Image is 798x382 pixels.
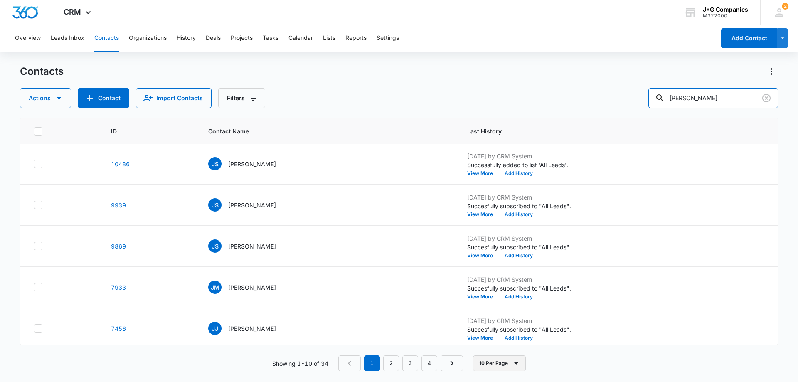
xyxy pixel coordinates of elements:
[272,359,328,368] p: Showing 1-10 of 34
[111,325,126,332] a: Navigate to contact details page for Jacob Johnson
[345,25,367,52] button: Reports
[78,88,129,108] button: Add Contact
[231,25,253,52] button: Projects
[208,157,291,170] div: Contact Name - Jacob Stern - Select to Edit Field
[499,212,539,217] button: Add History
[228,201,276,209] p: [PERSON_NAME]
[467,152,571,160] p: [DATE] by CRM System
[177,25,196,52] button: History
[15,25,41,52] button: Overview
[111,284,126,291] a: Navigate to contact details page for Jacob Mayer
[467,160,571,169] p: Successfully added to list 'All Leads'.
[208,281,222,294] span: JM
[64,7,81,16] span: CRM
[94,25,119,52] button: Contacts
[20,65,64,78] h1: Contacts
[208,239,222,253] span: JS
[228,242,276,251] p: [PERSON_NAME]
[208,281,291,294] div: Contact Name - Jacob Mayer - Select to Edit Field
[765,65,778,78] button: Actions
[111,127,176,136] span: ID
[228,160,276,168] p: [PERSON_NAME]
[288,25,313,52] button: Calendar
[51,25,84,52] button: Leads Inbox
[377,25,399,52] button: Settings
[467,193,571,202] p: [DATE] by CRM System
[129,25,167,52] button: Organizations
[383,355,399,371] a: Page 2
[208,198,222,212] span: JS
[467,253,499,258] button: View More
[208,198,291,212] div: Contact Name - Jacob Schutt - Select to Edit Field
[782,3,788,10] span: 2
[760,91,773,105] button: Clear
[208,322,291,335] div: Contact Name - Jacob Johnson - Select to Edit Field
[228,324,276,333] p: [PERSON_NAME]
[782,3,788,10] div: notifications count
[111,160,130,168] a: Navigate to contact details page for Jacob Stern
[218,88,265,108] button: Filters
[111,243,126,250] a: Navigate to contact details page for Jacob Schirmer
[499,171,539,176] button: Add History
[136,88,212,108] button: Import Contacts
[467,316,571,325] p: [DATE] by CRM System
[499,253,539,258] button: Add History
[208,127,435,136] span: Contact Name
[323,25,335,52] button: Lists
[467,284,571,293] p: Succesfully subscribed to "All Leads".
[499,335,539,340] button: Add History
[703,6,748,13] div: account name
[499,294,539,299] button: Add History
[206,25,221,52] button: Deals
[467,294,499,299] button: View More
[208,239,291,253] div: Contact Name - Jacob Schirmer - Select to Edit Field
[402,355,418,371] a: Page 3
[467,212,499,217] button: View More
[467,325,571,334] p: Succesfully subscribed to "All Leads".
[421,355,437,371] a: Page 4
[208,322,222,335] span: JJ
[467,275,571,284] p: [DATE] by CRM System
[208,157,222,170] span: JS
[338,355,463,371] nav: Pagination
[263,25,278,52] button: Tasks
[228,283,276,292] p: [PERSON_NAME]
[473,355,526,371] button: 10 Per Page
[467,234,571,243] p: [DATE] by CRM System
[721,28,777,48] button: Add Contact
[364,355,380,371] em: 1
[111,202,126,209] a: Navigate to contact details page for Jacob Schutt
[20,88,71,108] button: Actions
[467,335,499,340] button: View More
[467,127,752,136] span: Last History
[467,171,499,176] button: View More
[467,202,571,210] p: Succesfully subscribed to "All Leads".
[648,88,778,108] input: Search Contacts
[441,355,463,371] a: Next Page
[467,243,571,251] p: Succesfully subscribed to "All Leads".
[703,13,748,19] div: account id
